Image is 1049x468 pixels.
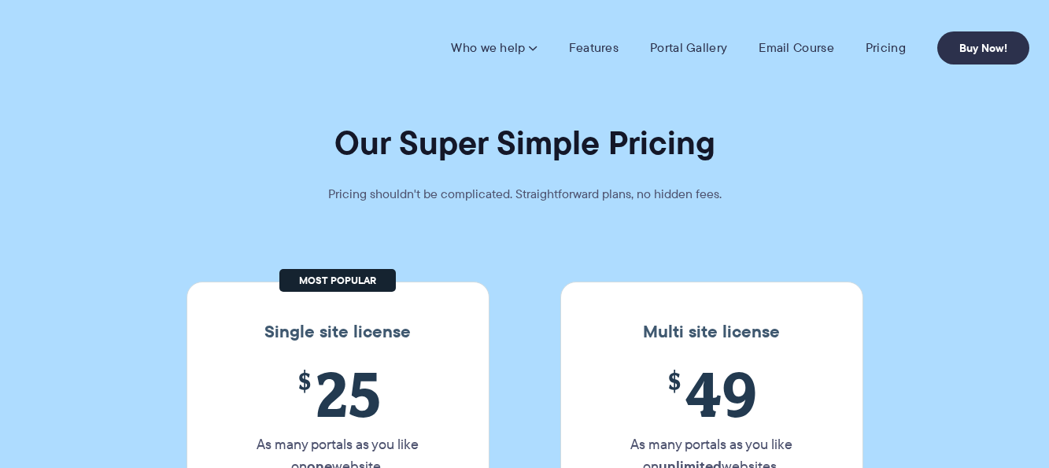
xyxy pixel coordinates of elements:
[451,40,537,56] a: Who we help
[759,40,834,56] a: Email Course
[231,358,445,429] span: 25
[569,40,619,56] a: Features
[937,31,1029,64] a: Buy Now!
[650,40,727,56] a: Portal Gallery
[203,322,473,342] h3: Single site license
[289,183,761,205] p: Pricing shouldn't be complicated. Straightforward plans, no hidden fees.
[577,322,847,342] h3: Multi site license
[604,358,819,429] span: 49
[866,40,906,56] a: Pricing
